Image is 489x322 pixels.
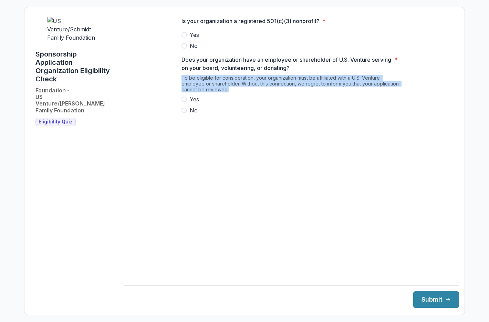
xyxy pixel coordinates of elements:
p: Does your organization have an employee or shareholder of U.S. Venture serving on your board, vol... [181,56,392,72]
span: No [190,42,198,50]
h1: Sponsorship Application Organization Eligibility Check [35,50,110,83]
img: US Venture/Schmidt Family Foundation [47,17,99,42]
h2: Foundation - US Venture/[PERSON_NAME] Family Foundation [35,87,110,114]
div: To be eligible for consideration, your organization must be affiliated with a U.S. Venture employ... [181,75,402,95]
span: Yes [190,95,199,103]
p: Is your organization a registered 501(c)(3) nonprofit? [181,17,320,25]
span: Eligibility Quiz [39,119,73,125]
span: Yes [190,31,199,39]
span: No [190,106,198,114]
button: Submit [413,291,459,308]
